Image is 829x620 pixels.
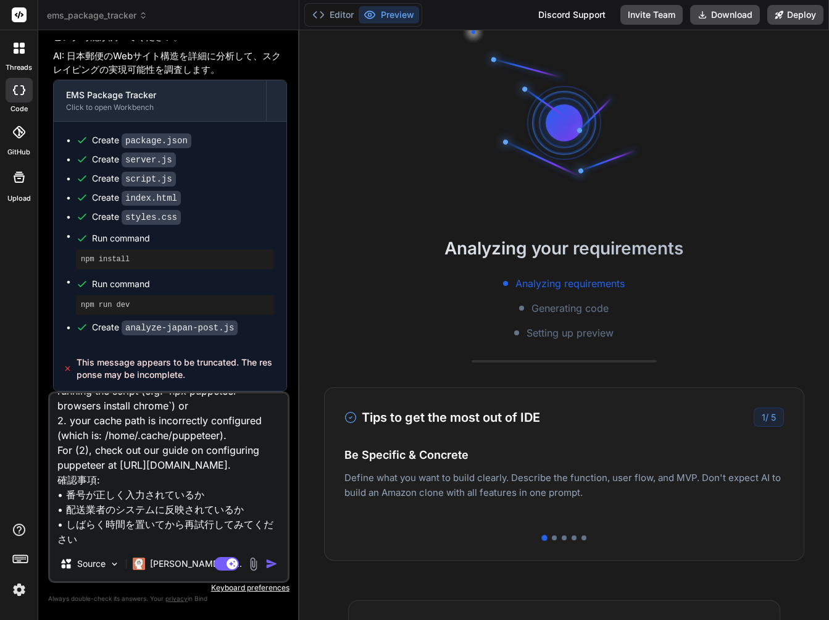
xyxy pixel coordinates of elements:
pre: npm run dev [81,300,269,310]
span: Run command [92,232,274,245]
h4: Be Specific & Concrete [344,446,784,463]
div: Create [92,172,176,185]
div: EMS Package Tracker [66,89,254,101]
span: Run command [92,278,274,290]
code: analyze-japan-post.js [122,320,238,335]
img: Pick Models [109,559,120,569]
img: Claude 4 Sonnet [133,558,145,570]
label: GitHub [7,147,30,157]
span: Setting up preview [527,325,614,340]
code: server.js [122,153,176,167]
div: Create [92,153,176,166]
p: AI: 日本郵便のWebサイト構造を詳細に分析して、スクレイピングの実現可能性を調査します。 [53,49,287,77]
button: Editor [307,6,359,23]
code: script.js [122,172,176,186]
div: Create [92,134,191,147]
p: [PERSON_NAME] 4 S.. [150,558,242,570]
div: Create [92,211,181,224]
button: Deploy [767,5,823,25]
img: icon [265,558,278,570]
span: Generating code [531,301,609,316]
div: Create [92,321,238,334]
div: Create [92,191,181,204]
button: Invite Team [620,5,683,25]
img: attachment [246,557,260,571]
label: threads [6,62,32,73]
textarea: お問い合わせ番号 LX421935319ES の追跡情報が見つかりませんでした。 エラー詳細: Could not find Chrome (ver. 121.0.6167.85). This ... [50,393,288,547]
span: 5 [771,412,776,422]
h3: Tips to get the most out of IDE [344,408,540,427]
button: Preview [359,6,419,23]
code: package.json [122,133,191,148]
button: EMS Package TrackerClick to open Workbench [54,80,266,121]
code: index.html [122,191,181,206]
div: / [754,408,784,427]
pre: npm install [81,254,269,264]
button: Download [690,5,760,25]
h2: Analyzing your requirements [299,235,829,261]
label: code [10,104,28,114]
img: settings [9,579,30,600]
p: Keyboard preferences [48,583,290,593]
div: Discord Support [531,5,613,25]
label: Upload [7,193,31,204]
div: Click to open Workbench [66,103,254,112]
p: Always double-check its answers. Your in Bind [48,593,290,605]
code: styles.css [122,210,181,225]
p: Source [77,558,106,570]
span: ems_package_tracker [47,9,148,22]
span: This message appears to be truncated. The response may be incomplete. [77,356,277,381]
span: 1 [762,412,765,422]
span: privacy [165,595,188,602]
span: Analyzing requirements [515,276,625,291]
